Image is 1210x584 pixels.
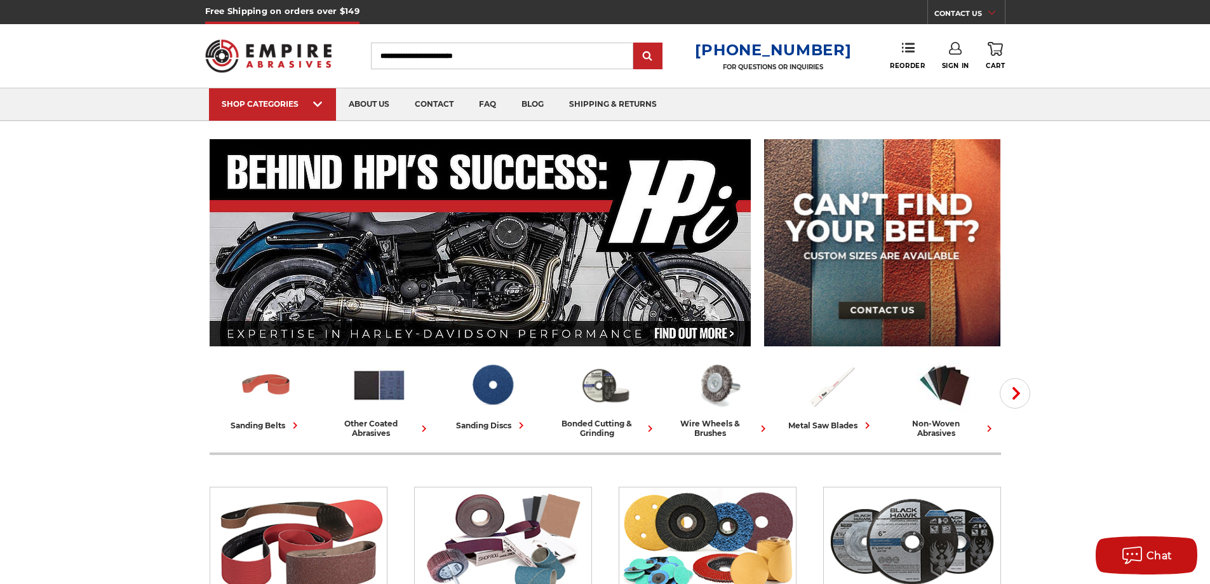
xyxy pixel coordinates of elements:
[554,419,657,438] div: bonded cutting & grinding
[1000,378,1030,409] button: Next
[890,42,925,69] a: Reorder
[556,88,669,121] a: shipping & returns
[577,358,633,412] img: Bonded Cutting & Grinding
[222,99,323,109] div: SHOP CATEGORIES
[231,419,302,432] div: sanding belts
[1146,550,1173,562] span: Chat
[986,42,1005,70] a: Cart
[464,358,520,412] img: Sanding Discs
[942,62,969,70] span: Sign In
[402,88,466,121] a: contact
[554,358,657,438] a: bonded cutting & grinding
[890,62,925,70] span: Reorder
[509,88,556,121] a: blog
[667,358,770,438] a: wire wheels & brushes
[695,41,851,59] a: [PHONE_NUMBER]
[780,358,883,432] a: metal saw blades
[695,63,851,71] p: FOR QUESTIONS OR INQUIRIES
[635,44,661,69] input: Submit
[986,62,1005,70] span: Cart
[441,358,544,432] a: sanding discs
[934,6,1005,24] a: CONTACT US
[788,419,874,432] div: metal saw blades
[466,88,509,121] a: faq
[1096,536,1197,574] button: Chat
[238,358,294,412] img: Sanding Belts
[893,419,996,438] div: non-woven abrasives
[456,419,528,432] div: sanding discs
[667,419,770,438] div: wire wheels & brushes
[328,358,431,438] a: other coated abrasives
[893,358,996,438] a: non-woven abrasives
[803,358,859,412] img: Metal Saw Blades
[351,358,407,412] img: Other Coated Abrasives
[215,358,318,432] a: sanding belts
[917,358,972,412] img: Non-woven Abrasives
[205,31,332,81] img: Empire Abrasives
[336,88,402,121] a: about us
[328,419,431,438] div: other coated abrasives
[764,139,1000,346] img: promo banner for custom belts.
[690,358,746,412] img: Wire Wheels & Brushes
[210,139,751,346] img: Banner for an interview featuring Horsepower Inc who makes Harley performance upgrades featured o...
